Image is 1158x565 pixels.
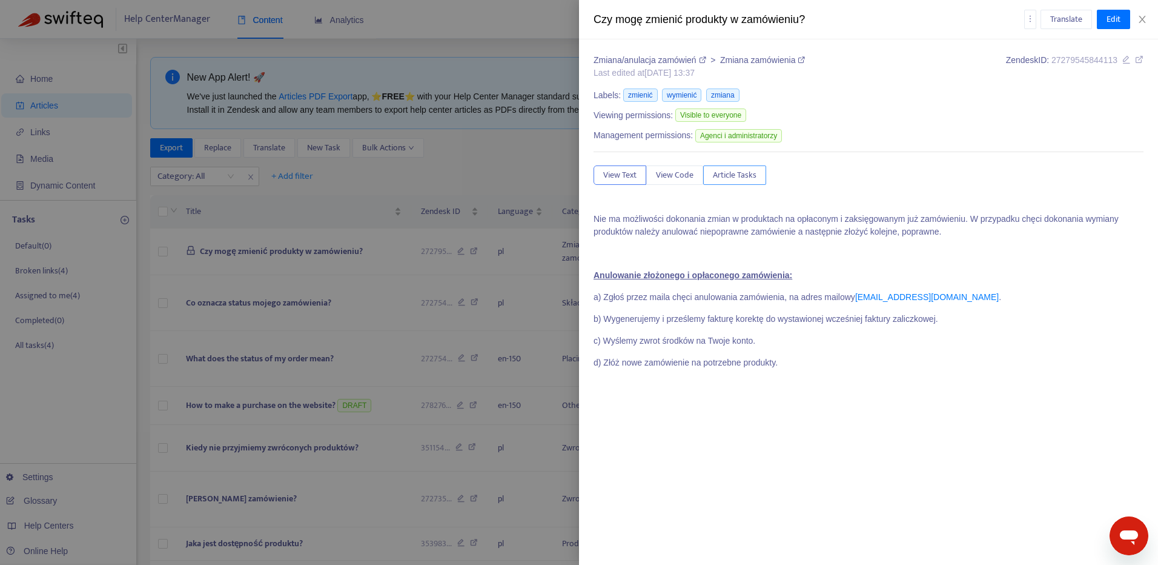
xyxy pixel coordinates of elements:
[1026,15,1034,23] span: more
[1050,13,1082,26] span: Translate
[720,55,805,65] a: Zmiana zamówienia
[855,292,999,302] a: [EMAIL_ADDRESS][DOMAIN_NAME]
[594,55,708,65] a: Zmiana/anulacja zamówień
[594,356,1143,369] p: d) Złóż nowe zamówienie na potrzebne produkty.
[656,169,693,182] span: View Code
[1041,10,1092,29] button: Translate
[594,67,805,79] div: Last edited at [DATE] 13:37
[1137,15,1147,24] span: close
[594,109,673,122] span: Viewing permissions:
[1006,54,1143,79] div: Zendesk ID:
[713,169,756,182] span: Article Tasks
[675,109,746,122] span: Visible to everyone
[1110,517,1148,555] iframe: Przycisk uruchamiania okna komunikatora, konwersacja w toku
[1051,55,1117,65] span: 27279545844113
[706,89,739,102] span: zmiana
[646,165,703,185] button: View Code
[594,213,1143,238] p: Nie ma możliwości dokonania zmian w produktach na opłaconym i zaksięgowanym już zamówieniu. W prz...
[594,129,693,142] span: Management permissions:
[1097,10,1130,29] button: Edit
[594,335,1143,347] p: c) Wyślemy zwrot środków na Twoje konto.
[594,12,1024,28] div: Czy mogę zmienić produkty w zamówieniu?
[623,89,658,102] span: zmienić
[695,129,782,142] span: Agenci i administratorzy
[662,89,701,102] span: wymienić
[594,165,646,185] button: View Text
[594,270,792,280] u: Anulowanie złożonego i opłaconego zamówienia:
[594,89,621,102] span: Labels:
[1134,14,1151,25] button: Close
[603,169,637,182] span: View Text
[1107,13,1120,26] span: Edit
[594,54,805,67] div: >
[703,165,766,185] button: Article Tasks
[1024,10,1036,29] button: more
[594,291,1143,304] p: a) Zgłoś przez maila chęci anulowania zamówienia, na adres mailowy .
[594,313,1143,326] p: b) Wygenerujemy i prześlemy fakturę korektę do wystawionej wcześniej faktury zaliczkowej.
